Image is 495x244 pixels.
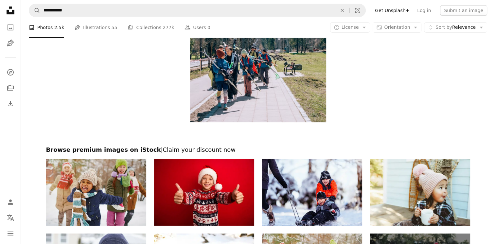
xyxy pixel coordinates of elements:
[112,24,117,31] span: 55
[335,4,349,17] button: Clear
[350,4,365,17] button: Visual search
[435,24,476,31] span: Relevance
[161,146,236,153] span: | Claim your discount now
[373,22,421,33] button: Orientation
[29,4,40,17] button: Search Unsplash
[29,4,366,17] form: Find visuals sitewide
[435,25,452,30] span: Sort by
[4,227,17,240] button: Menu
[4,196,17,209] a: Log in / Sign up
[413,5,435,16] a: Log in
[4,66,17,79] a: Explore
[262,159,362,226] img: Boy laughs while being pulled on a sled in the snow
[370,159,470,226] img: Little Girl on a Charming Rustic Porch with Hot Chocolate
[163,24,174,31] span: 277k
[330,22,370,33] button: License
[4,97,17,110] a: Download History
[207,24,210,31] span: 0
[440,5,487,16] button: Submit an image
[4,21,17,34] a: Photos
[424,22,487,33] button: Sort byRelevance
[4,81,17,95] a: Collections
[46,146,470,154] h2: Browse premium images on iStock
[75,17,117,38] a: Illustrations 55
[185,17,210,38] a: Users 0
[46,159,146,226] img: Enjoying winter day
[154,159,254,226] img: Photo portrait of charming small boy thumb up approve celebrate christmas dressed knitted sweater...
[371,5,413,16] a: Get Unsplash+
[384,25,410,30] span: Orientation
[4,211,17,224] button: Language
[4,37,17,50] a: Illustrations
[342,25,359,30] span: License
[128,17,174,38] a: Collections 277k
[4,4,17,18] a: Home — Unsplash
